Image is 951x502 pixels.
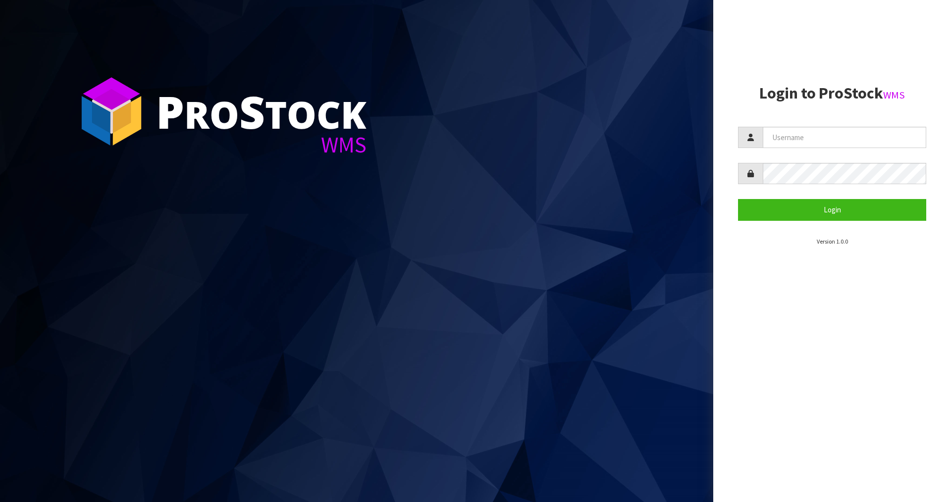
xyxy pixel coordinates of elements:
[156,89,367,134] div: ro tock
[817,238,848,245] small: Version 1.0.0
[883,89,905,101] small: WMS
[763,127,926,148] input: Username
[156,81,184,142] span: P
[738,85,926,102] h2: Login to ProStock
[74,74,149,149] img: ProStock Cube
[738,199,926,220] button: Login
[156,134,367,156] div: WMS
[239,81,265,142] span: S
